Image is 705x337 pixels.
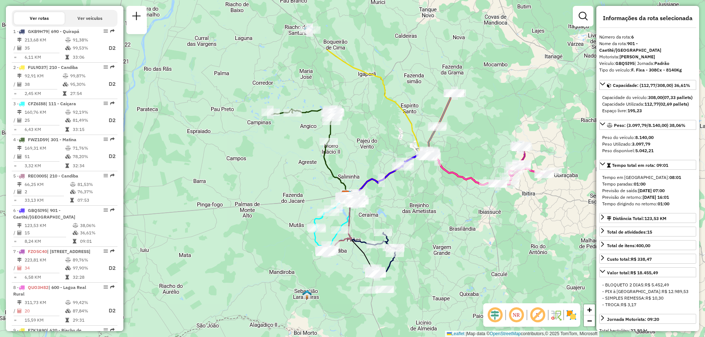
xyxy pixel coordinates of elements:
[17,231,22,235] i: Total de Atividades
[80,229,115,237] td: 36,61%
[13,249,90,254] span: 7 -
[72,109,102,116] td: 92,19%
[607,270,658,276] div: Valor total:
[24,264,65,273] td: 34
[63,91,66,96] i: Tempo total em rota
[17,118,22,122] i: Total de Atividades
[340,196,358,203] div: Atividade não roteirizada - JACKSON BAR
[24,188,70,195] td: 2
[28,29,48,34] span: GKB9H79
[28,208,47,213] span: GBQ5I95
[65,318,69,322] i: Tempo total em rota
[13,116,17,125] td: /
[24,80,62,89] td: 38
[646,295,664,301] span: R$ 10,30
[599,279,696,311] div: Valor total:R$ 18.455,49
[24,109,65,116] td: 160,76 KM
[17,309,22,313] i: Total de Atividades
[65,110,71,114] i: % de utilização do peso
[599,227,696,237] a: Total de atividades:15
[631,67,682,73] strong: F. Fixa - 308Cx - 8140Kg
[13,173,78,179] span: 5 -
[602,201,693,207] div: Tempo dirigindo no retorno:
[24,162,65,169] td: 3,32 KM
[602,107,693,114] div: Espaço livre:
[602,174,693,181] div: Tempo em [GEOGRAPHIC_DATA]:
[110,173,115,178] em: Rota exportada
[104,285,108,289] em: Opções
[602,135,654,140] span: Peso do veículo:
[613,83,690,88] span: Capacidade: (112,77/308,00) 36,61%
[529,306,546,324] span: Exibir rótulo
[13,264,17,273] td: /
[70,182,76,187] i: % de utilização do peso
[599,15,696,22] h4: Informações da rota selecionada
[599,314,696,324] a: Jornada Motorista: 09:20
[102,152,116,161] p: D2
[644,216,666,221] span: 123,53 KM
[110,29,115,33] em: Rota exportada
[630,328,648,333] strong: 22,50 hL
[13,126,17,133] td: =
[304,25,313,34] img: Riacho de Santana
[619,54,655,59] strong: [PERSON_NAME]
[70,72,101,80] td: 99,87%
[486,306,504,324] span: Ocultar deslocamento
[635,148,654,153] strong: 5.042,21
[658,201,669,206] strong: 01:00
[341,196,359,204] div: Atividade não roteirizada - JOAQUIM PRADO PIMENT
[104,29,108,33] em: Opções
[48,29,79,34] span: | 690 - Quirapá
[17,190,22,194] i: Total de Atividades
[13,29,79,34] span: 1 -
[65,258,71,262] i: % de utilização do peso
[516,142,526,151] img: Lagoa Real
[72,264,102,273] td: 97,90%
[644,101,659,107] strong: 112,77
[13,238,17,245] td: =
[77,197,114,204] td: 07:53
[631,34,634,40] strong: 6
[602,301,693,308] div: - TROCA:
[110,285,115,289] em: Rota exportada
[65,118,71,122] i: % de utilização da cubagem
[635,135,654,140] strong: 8.140,00
[110,65,115,69] em: Rota exportada
[614,122,686,128] span: Peso: (3.097,79/8.140,00) 38,06%
[13,162,17,169] td: =
[621,302,636,307] span: R$ 3,17
[648,95,662,100] strong: 308,00
[599,131,696,157] div: Peso: (3.097,79/8.140,00) 38,06%
[72,274,102,281] td: 32:28
[602,101,693,107] div: Capacidade Utilizada:
[599,327,696,334] div: Total hectolitro:
[110,208,115,212] em: Rota exportada
[24,306,65,315] td: 20
[24,36,65,44] td: 213,68 KM
[17,223,22,228] i: Distância Total
[28,173,47,179] span: REC0005
[104,101,108,106] em: Opções
[13,316,17,324] td: =
[13,101,76,106] span: 3 -
[24,54,65,61] td: 6,11 KM
[630,270,658,275] strong: R$ 18.455,49
[46,101,76,106] span: | 111 - Caiçara
[24,90,62,97] td: 2,45 KM
[13,208,75,220] span: | 901 - Caetité/[GEOGRAPHIC_DATA]
[73,239,76,243] i: Tempo total em rota
[599,60,696,67] div: Veículo:
[341,192,359,199] div: Atividade não roteirizada - JOSE INACIO DA SILVA
[447,331,464,336] a: Leaflet
[65,300,71,305] i: % de utilização do peso
[73,231,78,235] i: % de utilização da cubagem
[24,152,65,161] td: 51
[24,238,72,245] td: 8,24 KM
[72,256,102,264] td: 89,76%
[110,137,115,142] em: Rota exportada
[63,74,68,78] i: % de utilização do peso
[102,307,116,315] p: D2
[72,54,102,61] td: 33:06
[24,256,65,264] td: 223,81 KM
[602,288,693,295] div: - PIX à [GEOGRAPHIC_DATA]:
